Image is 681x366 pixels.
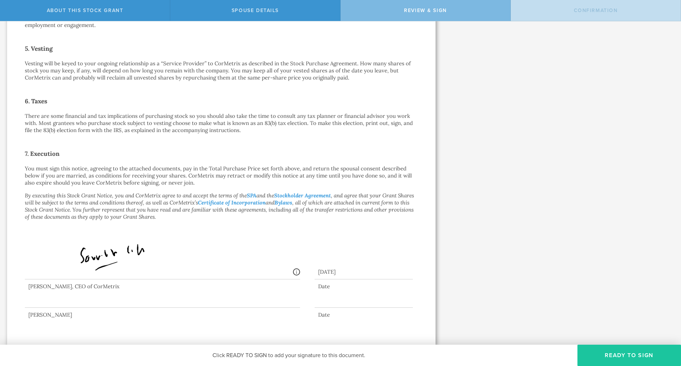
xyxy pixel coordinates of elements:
[315,311,413,318] div: Date
[198,199,266,206] a: Certificate of Incorporation
[25,165,418,186] p: You must sign this notice, agreeing to the attached documents, pay in the Total Purchase Price se...
[275,199,292,206] a: Bylaws
[25,113,418,134] p: There are some financial and tax implications of purchasing stock so you should also take the tim...
[47,7,123,13] span: About this stock grant
[247,192,256,199] a: SPA
[232,7,279,13] span: Spouse Details
[646,311,681,345] iframe: Chat Widget
[577,345,681,366] button: Ready to Sign
[25,311,300,318] div: [PERSON_NAME]
[315,261,413,279] div: [DATE]
[574,7,618,13] span: Confirmation
[274,192,331,199] a: Stockholder Agreement
[25,43,418,54] h2: 5. Vesting
[404,7,447,13] span: Review & Sign
[212,352,365,359] span: Click READY TO SIGN to add your signature to this document.
[25,60,418,81] p: Vesting will be keyed to your ongoing relationship as a “Service Provider” to CorMetrix as descri...
[25,95,418,107] h2: 6. Taxes
[25,192,414,220] em: By executing this Stock Grant Notice, you and CorMetrix agree to and accept the terms of the and ...
[28,230,216,281] img: wDVmsa6U7aAhwAAAABJRU5ErkJggg==
[25,148,418,159] h2: 7. Execution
